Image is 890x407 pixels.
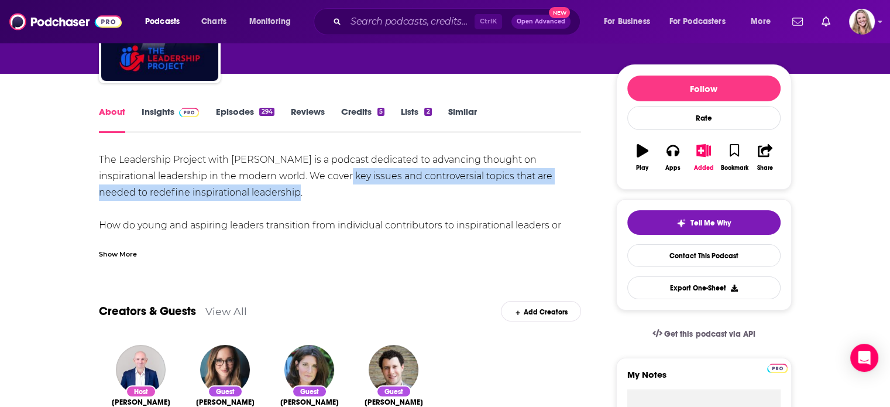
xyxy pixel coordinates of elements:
[627,244,781,267] a: Contact This Podcast
[849,9,875,35] span: Logged in as KirstinPitchPR
[284,345,334,395] img: Alessandra Wall
[750,136,780,179] button: Share
[291,106,325,133] a: Reviews
[688,136,719,179] button: Added
[208,385,243,398] div: Guest
[665,165,681,172] div: Apps
[325,8,592,35] div: Search podcasts, credits, & more...
[604,13,650,30] span: For Business
[341,106,384,133] a: Credits5
[662,12,743,31] button: open menu
[627,106,781,130] div: Rate
[627,369,781,389] label: My Notes
[849,9,875,35] img: User Profile
[448,106,477,133] a: Similar
[280,398,339,407] a: Alessandra Wall
[365,398,423,407] span: [PERSON_NAME]
[664,329,755,339] span: Get this podcast via API
[365,398,423,407] a: Stephen Shedletzky
[694,165,714,172] div: Added
[241,12,306,31] button: open menu
[767,364,788,373] img: Podchaser Pro
[596,12,665,31] button: open menu
[259,108,274,116] div: 294
[346,12,475,31] input: Search podcasts, credits, & more...
[205,305,247,317] a: View All
[179,108,200,117] img: Podchaser Pro
[720,165,748,172] div: Bookmark
[196,398,255,407] a: Lindsay Tjepkema
[292,385,327,398] div: Guest
[137,12,195,31] button: open menu
[9,11,122,33] img: Podchaser - Follow, Share and Rate Podcasts
[627,136,658,179] button: Play
[636,165,648,172] div: Play
[511,15,571,29] button: Open AdvancedNew
[627,276,781,299] button: Export One-Sheet
[690,218,731,228] span: Tell Me Why
[719,136,750,179] button: Bookmark
[549,7,570,18] span: New
[200,345,250,395] img: Lindsay Tjepkema
[215,106,274,133] a: Episodes294
[788,12,807,32] a: Show notifications dropdown
[849,9,875,35] button: Show profile menu
[280,398,339,407] span: [PERSON_NAME]
[196,398,255,407] span: [PERSON_NAME]
[201,13,226,30] span: Charts
[99,106,125,133] a: About
[751,13,771,30] span: More
[757,165,773,172] div: Share
[145,13,180,30] span: Podcasts
[767,362,788,373] a: Pro website
[126,385,156,398] div: Host
[401,106,431,133] a: Lists2
[850,344,878,372] div: Open Intercom Messenger
[817,12,835,32] a: Show notifications dropdown
[676,218,686,228] img: tell me why sparkle
[669,13,726,30] span: For Podcasters
[116,345,166,395] img: Mick Spiers
[475,14,502,29] span: Ctrl K
[627,210,781,235] button: tell me why sparkleTell Me Why
[501,301,581,322] div: Add Creators
[369,345,418,395] img: Stephen Shedletzky
[658,136,688,179] button: Apps
[517,19,565,25] span: Open Advanced
[377,108,384,116] div: 5
[142,106,200,133] a: InsightsPodchaser Pro
[194,12,233,31] a: Charts
[376,385,411,398] div: Guest
[249,13,291,30] span: Monitoring
[643,320,765,348] a: Get this podcast via API
[99,304,196,319] a: Creators & Guests
[743,12,785,31] button: open menu
[627,76,781,101] button: Follow
[112,398,170,407] span: [PERSON_NAME]
[112,398,170,407] a: Mick Spiers
[424,108,431,116] div: 2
